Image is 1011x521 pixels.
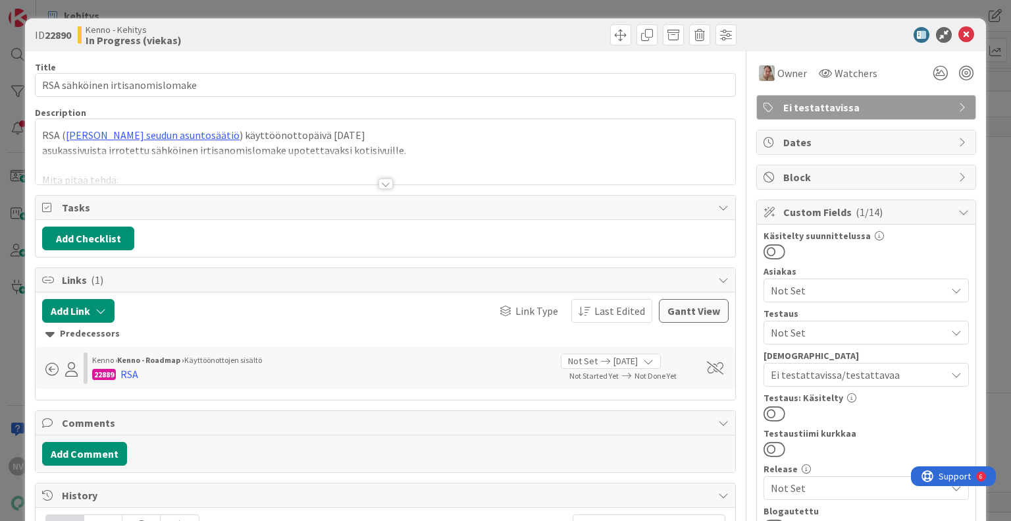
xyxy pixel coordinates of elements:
[764,267,969,276] div: Asiakas
[35,27,71,43] span: ID
[594,303,645,319] span: Last Edited
[856,206,883,219] span: ( 1/14 )
[771,283,946,298] span: Not Set
[613,354,638,368] span: [DATE]
[91,273,103,287] span: ( 1 )
[777,65,807,81] span: Owner
[568,354,598,368] span: Not Set
[771,480,946,496] span: Not Set
[62,415,711,431] span: Comments
[571,299,652,323] button: Last Edited
[68,5,72,16] div: 6
[66,128,240,142] a: [PERSON_NAME] seudun asuntosäätiö
[764,309,969,318] div: Testaus
[42,442,127,466] button: Add Comment
[92,369,116,380] div: 22889
[42,128,728,143] p: RSA ( ) käyttöönottopäivä [DATE]
[45,327,725,341] div: Predecessors
[28,2,60,18] span: Support
[515,303,558,319] span: Link Type
[783,169,952,185] span: Block
[783,204,952,220] span: Custom Fields
[45,28,71,41] b: 22890
[184,355,262,365] span: Käyttöönottojen sisältö
[783,99,952,115] span: Ei testattavissa
[120,366,138,382] div: RSA
[62,200,711,215] span: Tasks
[86,35,182,45] b: In Progress (viekas)
[86,24,182,35] span: Kenno - Kehitys
[764,464,969,474] div: Release
[42,143,728,158] p: asukassivuista irrotettu sähköinen irtisanomislomake upotettavaksi kotisivuille.
[635,371,677,381] span: Not Done Yet
[35,107,86,119] span: Description
[783,134,952,150] span: Dates
[759,65,775,81] img: SL
[35,61,56,73] label: Title
[42,227,134,250] button: Add Checklist
[771,367,946,383] span: Ei testattavissa/testattavaa
[764,351,969,360] div: [DEMOGRAPHIC_DATA]
[117,355,184,365] b: Kenno - Roadmap ›
[62,272,711,288] span: Links
[764,393,969,402] div: Testaus: Käsitelty
[92,355,117,365] span: Kenno ›
[569,371,619,381] span: Not Started Yet
[764,507,969,516] div: Blogautettu
[764,231,969,240] div: Käsitelty suunnittelussa
[659,299,729,323] button: Gantt View
[35,73,735,97] input: type card name here...
[835,65,877,81] span: Watchers
[764,429,969,438] div: Testaustiimi kurkkaa
[42,299,115,323] button: Add Link
[62,487,711,503] span: History
[771,325,946,341] span: Not Set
